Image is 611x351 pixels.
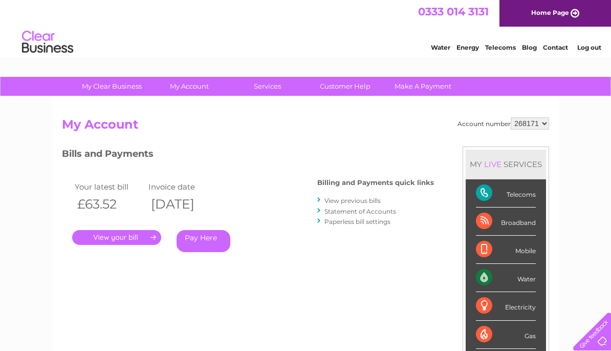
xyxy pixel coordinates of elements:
a: 0333 014 3131 [418,5,489,18]
div: MY SERVICES [466,150,546,179]
h2: My Account [62,117,549,137]
h4: Billing and Payments quick links [317,179,434,187]
a: Services [225,77,310,96]
td: Invoice date [146,180,220,194]
a: Telecoms [485,44,516,51]
img: logo.png [21,27,74,58]
h3: Bills and Payments [62,147,434,164]
a: View previous bills [324,197,381,204]
a: Log out [577,44,601,51]
a: Blog [522,44,537,51]
a: Statement of Accounts [324,208,396,215]
th: £63.52 [72,194,146,215]
td: Your latest bill [72,180,146,194]
div: Electricity [476,292,536,320]
a: My Clear Business [70,77,154,96]
a: Make A Payment [381,77,465,96]
div: Account number [457,117,549,130]
div: LIVE [482,159,504,169]
a: Pay Here [177,230,230,252]
a: Water [431,44,450,51]
div: Broadband [476,208,536,236]
div: Water [476,264,536,292]
a: . [72,230,161,245]
a: My Account [147,77,232,96]
a: Contact [543,44,568,51]
a: Energy [456,44,479,51]
div: Clear Business is a trading name of Verastar Limited (registered in [GEOGRAPHIC_DATA] No. 3667643... [64,6,548,50]
div: Telecoms [476,179,536,208]
a: Customer Help [303,77,387,96]
a: Paperless bill settings [324,218,390,225]
div: Mobile [476,236,536,264]
th: [DATE] [146,194,220,215]
div: Gas [476,321,536,349]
